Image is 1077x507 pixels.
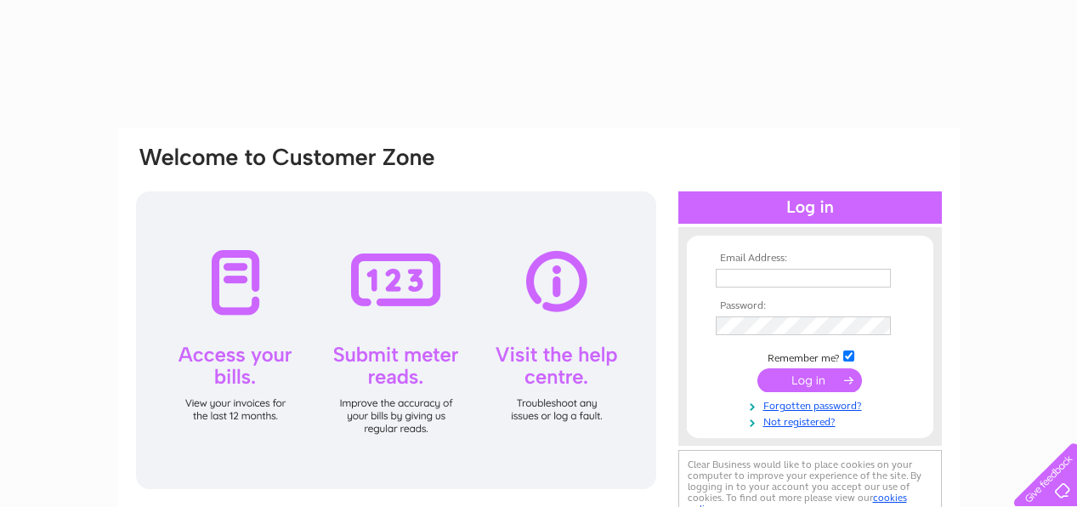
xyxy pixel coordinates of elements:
[757,368,862,392] input: Submit
[716,396,909,413] a: Forgotten password?
[711,348,909,365] td: Remember me?
[716,413,909,429] a: Not registered?
[711,253,909,265] th: Email Address:
[711,300,909,312] th: Password:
